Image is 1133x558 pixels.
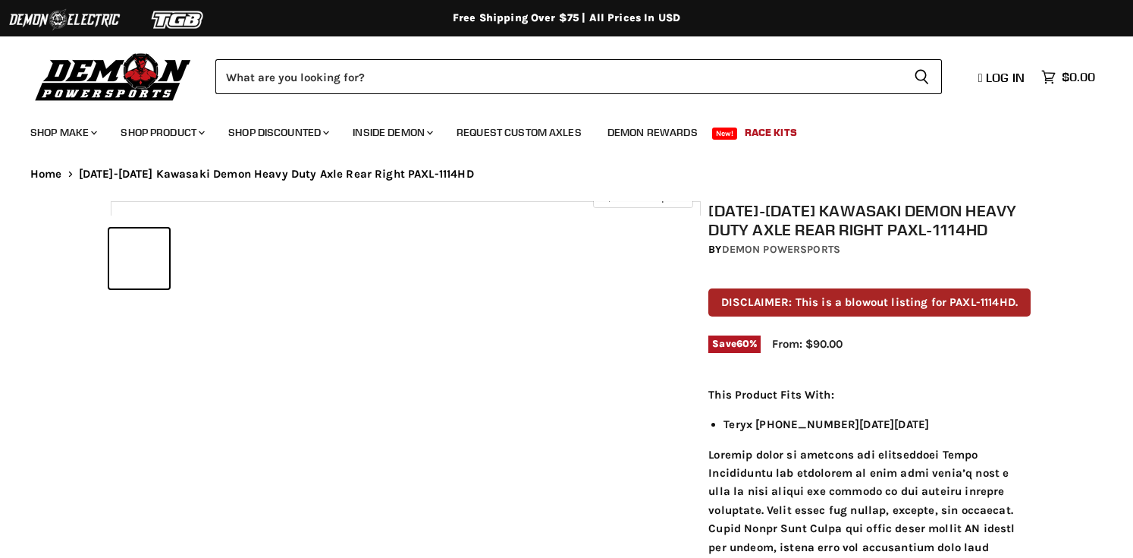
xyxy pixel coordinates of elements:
[30,168,62,181] a: Home
[217,117,338,148] a: Shop Discounted
[1034,66,1103,88] a: $0.00
[708,386,1030,404] p: This Product Fits With:
[1062,70,1095,84] span: $0.00
[902,59,942,94] button: Search
[712,128,738,140] span: New!
[596,117,709,148] a: Demon Rewards
[215,59,942,94] form: Product
[341,117,442,148] a: Inside Demon
[708,288,1030,317] p: DISCLAIMER: This is a blowout listing for PAXL-1114HD.
[8,5,121,34] img: Demon Electric Logo 2
[30,49,196,103] img: Demon Powersports
[79,168,474,181] span: [DATE]-[DATE] Kawasaki Demon Heavy Duty Axle Rear Right PAXL-1114HD
[736,338,749,349] span: 60
[445,117,593,148] a: Request Custom Axles
[19,117,106,148] a: Shop Make
[708,241,1030,258] div: by
[109,117,214,148] a: Shop Product
[708,201,1030,239] h1: [DATE]-[DATE] Kawasaki Demon Heavy Duty Axle Rear Right PAXL-1114HD
[121,5,235,34] img: TGB Logo 2
[971,71,1034,84] a: Log in
[601,191,685,203] span: Click to expand
[723,415,1030,433] li: Teryx [PHONE_NUMBER][DATE][DATE]
[215,59,902,94] input: Search
[733,117,808,148] a: Race Kits
[19,111,1091,148] ul: Main menu
[772,337,843,351] span: From: $90.00
[986,70,1025,85] span: Log in
[722,243,840,256] a: Demon Powersports
[708,336,761,352] span: Save %
[109,229,169,288] button: 2008-2013 Kawasaki Demon Heavy Duty Axle Rear Right PAXL-1114HD thumbnail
